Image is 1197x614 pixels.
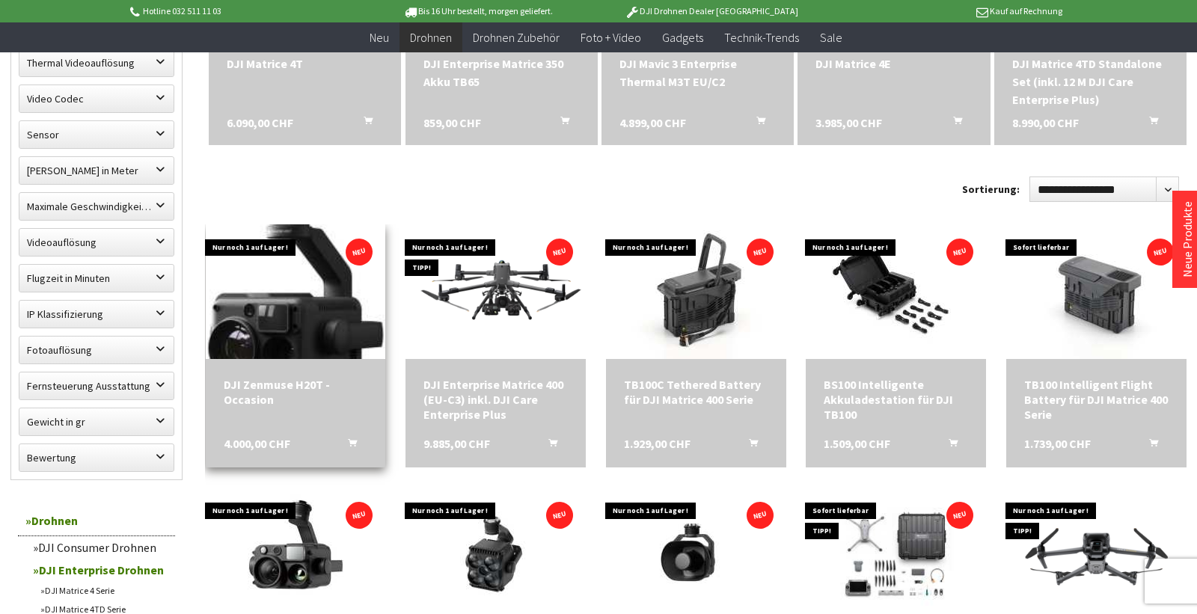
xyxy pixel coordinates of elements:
[330,436,366,455] button: In den Warenkorb
[423,377,568,422] div: DJI Enterprise Matrice 400 (EU-C3) inkl. DJI Care Enterprise Plus
[581,30,641,45] span: Foto + Video
[820,30,842,45] span: Sale
[624,377,768,407] div: TB100C Tethered Battery für DJI Matrice 400 Serie
[399,22,462,53] a: Drohnen
[1012,114,1079,132] span: 8.990,00 CHF
[227,114,293,132] span: 6.090,00 CHF
[1180,201,1195,277] a: Neue Produkte
[809,22,853,53] a: Sale
[19,157,174,184] label: Maximale Flughöhe in Meter
[19,49,174,76] label: Thermal Videoauflösung
[962,177,1020,201] label: Sortierung:
[815,114,882,132] span: 3.985,00 CHF
[595,2,828,20] p: DJI Drohnen Dealer [GEOGRAPHIC_DATA]
[724,30,799,45] span: Technik-Trends
[619,55,776,90] a: DJI Mavic 3 Enterprise Thermal M3T EU/C2 4.899,00 CHF In den Warenkorb
[359,22,399,53] a: Neu
[224,436,290,451] span: 4.000,00 CHF
[370,30,389,45] span: Neu
[227,55,383,73] a: DJI Matrice 4T 6.090,00 CHF In den Warenkorb
[935,114,971,133] button: In den Warenkorb
[1131,114,1167,133] button: In den Warenkorb
[25,559,175,581] a: DJI Enterprise Drohnen
[624,436,691,451] span: 1.929,00 CHF
[738,114,774,133] button: In den Warenkorb
[227,55,383,73] div: DJI Matrice 4T
[19,444,174,471] label: Bewertung
[1008,224,1186,359] img: TB100 Intelligent Flight Battery für DJI Matrice 400 Serie
[423,377,568,422] a: DJI Enterprise Matrice 400 (EU-C3) inkl. DJI Care Enterprise Plus 9.885,00 CHF In den Warenkorb
[1024,377,1169,422] div: TB100 Intelligent Flight Battery für DJI Matrice 400 Serie
[652,22,714,53] a: Gadgets
[815,55,972,73] a: DJI Matrice 4E 3.985,00 CHF In den Warenkorb
[33,581,175,600] a: DJI Matrice 4 Serie
[607,224,785,359] img: TB100C Tethered Battery für DJI Matrice 400 Serie
[224,377,368,407] div: DJI Zenmuse H20T - Occasion
[405,242,586,343] img: DJI Enterprise Matrice 400 (EU-C3) inkl. DJI Care Enterprise Plus
[1024,436,1091,451] span: 1.739,00 CHF
[619,114,686,132] span: 4.899,00 CHF
[714,22,809,53] a: Technik-Trends
[423,436,490,451] span: 9.885,00 CHF
[731,436,767,455] button: In den Warenkorb
[824,377,968,422] a: BS100 Intelligente Akkuladestation für DJI TB100 1.509,00 CHF In den Warenkorb
[18,506,175,536] a: Drohnen
[624,377,768,407] a: TB100C Tethered Battery für DJI Matrice 400 Serie 1.929,00 CHF In den Warenkorb
[473,30,560,45] span: Drohnen Zubehör
[19,265,174,292] label: Flugzeit in Minuten
[662,30,703,45] span: Gadgets
[423,55,580,90] div: DJI Enterprise Matrice 350 Akku TB65
[25,536,175,559] a: DJI Consumer Drohnen
[19,337,174,363] label: Fotoauflösung
[19,229,174,256] label: Videoauflösung
[1131,436,1167,455] button: In den Warenkorb
[807,224,985,359] img: BS100 Intelligente Akkuladestation für DJI TB100
[201,197,390,386] img: DJI Zenmuse H20T - Occasion
[19,193,174,220] label: Maximale Geschwindigkeit in km/h
[19,408,174,435] label: Gewicht in gr
[1012,55,1169,108] a: DJI Matrice 4TD Standalone Set (inkl. 12 M DJI Care Enterprise Plus) 8.990,00 CHF In den Warenkorb
[423,55,580,90] a: DJI Enterprise Matrice 350 Akku TB65 859,00 CHF In den Warenkorb
[410,30,452,45] span: Drohnen
[127,2,361,20] p: Hotline 032 511 11 03
[19,372,174,399] label: Fernsteuerung Ausstattung
[462,22,570,53] a: Drohnen Zubehör
[346,114,382,133] button: In den Warenkorb
[1006,504,1187,606] img: DJI Mavic 3 Enterprise (EU-C1) DJI Care Basic M3E
[619,55,776,90] div: DJI Mavic 3 Enterprise Thermal M3T EU/C2
[423,114,481,132] span: 859,00 CHF
[542,114,578,133] button: In den Warenkorb
[361,2,594,20] p: Bis 16 Uhr bestellt, morgen geliefert.
[19,85,174,112] label: Video Codec
[530,436,566,455] button: In den Warenkorb
[824,377,968,422] div: BS100 Intelligente Akkuladestation für DJI TB100
[1024,377,1169,422] a: TB100 Intelligent Flight Battery für DJI Matrice 400 Serie 1.739,00 CHF In den Warenkorb
[19,301,174,328] label: IP Klassifizierung
[815,55,972,73] div: DJI Matrice 4E
[224,377,368,407] a: DJI Zenmuse H20T - Occasion 4.000,00 CHF In den Warenkorb
[828,2,1062,20] p: Kauf auf Rechnung
[1012,55,1169,108] div: DJI Matrice 4TD Standalone Set (inkl. 12 M DJI Care Enterprise Plus)
[570,22,652,53] a: Foto + Video
[931,436,967,455] button: In den Warenkorb
[19,121,174,148] label: Sensor
[824,436,890,451] span: 1.509,00 CHF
